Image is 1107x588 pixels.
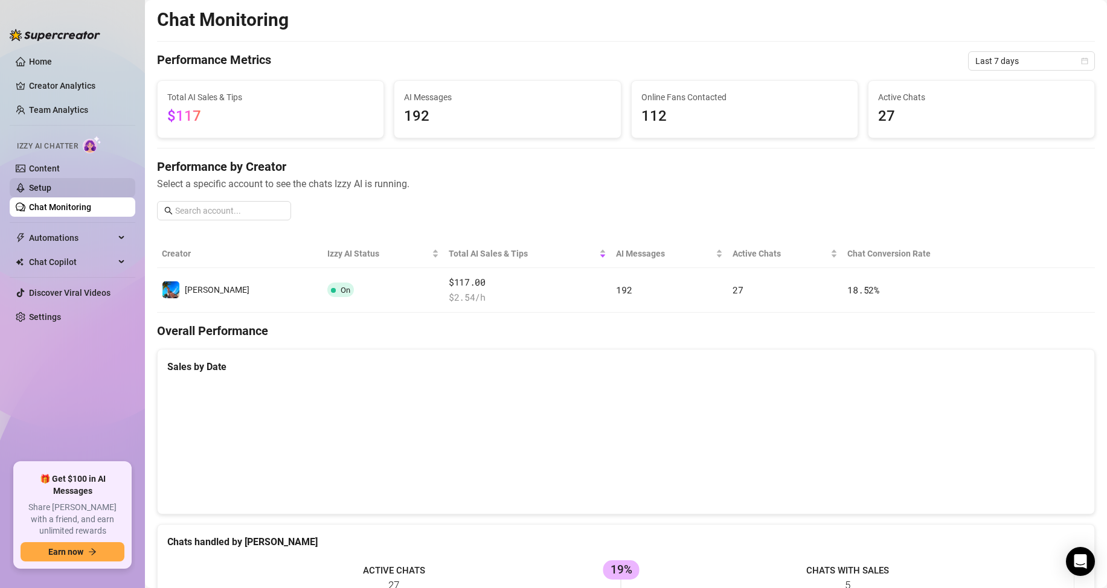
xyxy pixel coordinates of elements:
button: Earn nowarrow-right [21,542,124,561]
div: Open Intercom Messenger [1066,547,1095,576]
span: 192 [616,284,632,296]
h4: Overall Performance [157,322,1095,339]
span: Total AI Sales & Tips [449,247,597,260]
span: 112 [641,105,848,128]
span: Earn now [48,547,83,557]
span: 27 [878,105,1085,128]
span: Last 7 days [975,52,1088,70]
a: Chat Monitoring [29,202,91,212]
span: $117.00 [449,275,606,290]
span: Active Chats [878,91,1085,104]
span: Total AI Sales & Tips [167,91,374,104]
th: Creator [157,240,322,268]
img: Chat Copilot [16,258,24,266]
span: Active Chats [733,247,829,260]
span: Automations [29,228,115,248]
span: Online Fans Contacted [641,91,848,104]
a: Team Analytics [29,105,88,115]
h4: Performance Metrics [157,51,271,71]
span: Share [PERSON_NAME] with a friend, and earn unlimited rewards [21,502,124,537]
input: Search account... [175,204,284,217]
span: Izzy AI Chatter [17,141,78,152]
img: logo-BBDzfeDw.svg [10,29,100,41]
img: AI Chatter [83,136,101,153]
th: AI Messages [611,240,727,268]
span: 192 [404,105,611,128]
a: Setup [29,183,51,193]
span: $117 [167,107,201,124]
span: Izzy AI Status [327,247,429,260]
th: Izzy AI Status [322,240,444,268]
a: Discover Viral Videos [29,288,111,298]
a: Content [29,164,60,173]
span: thunderbolt [16,233,25,243]
th: Chat Conversion Rate [842,240,1001,268]
span: 18.52 % [847,284,879,296]
span: calendar [1081,57,1088,65]
div: Chats handled by [PERSON_NAME] [167,534,1085,549]
span: Chat Copilot [29,252,115,272]
a: Home [29,57,52,66]
a: Creator Analytics [29,76,126,95]
span: AI Messages [616,247,713,260]
span: arrow-right [88,548,97,556]
span: [PERSON_NAME] [185,285,249,295]
span: $ 2.54 /h [449,290,606,305]
div: Sales by Date [167,359,1085,374]
h4: Performance by Creator [157,158,1095,175]
span: 🎁 Get $100 in AI Messages [21,473,124,497]
span: search [164,206,173,215]
h2: Chat Monitoring [157,8,289,31]
span: 27 [733,284,743,296]
span: AI Messages [404,91,611,104]
span: Select a specific account to see the chats Izzy AI is running. [157,176,1095,191]
th: Total AI Sales & Tips [444,240,611,268]
th: Active Chats [728,240,843,268]
img: Ryan [162,281,179,298]
a: Settings [29,312,61,322]
span: On [341,286,350,295]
